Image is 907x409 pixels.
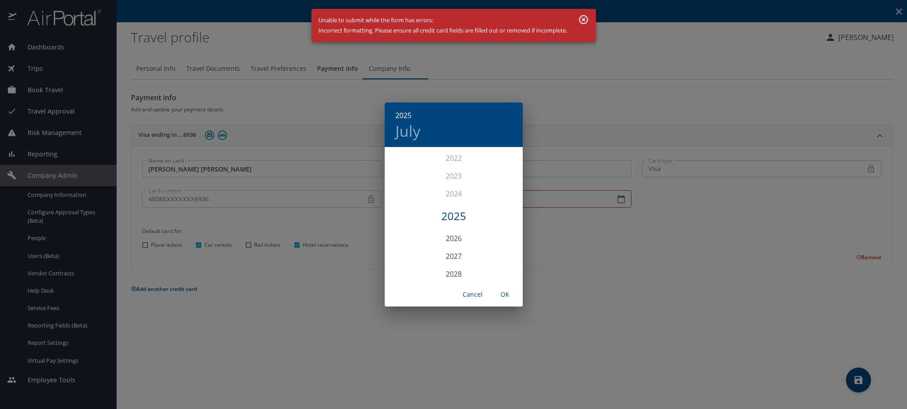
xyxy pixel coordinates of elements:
div: Unable to submit while the form has errors: Incorrect formatting. Please ensure all credit card f... [318,12,567,39]
button: Cancel [459,286,487,303]
button: 2025 [395,109,411,122]
button: July [395,122,420,140]
div: 2027 [385,247,523,265]
div: 2025 [385,207,523,225]
button: OK [491,286,519,303]
span: Cancel [462,289,484,300]
div: 2028 [385,265,523,283]
div: 2026 [385,229,523,247]
span: OK [494,289,516,300]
